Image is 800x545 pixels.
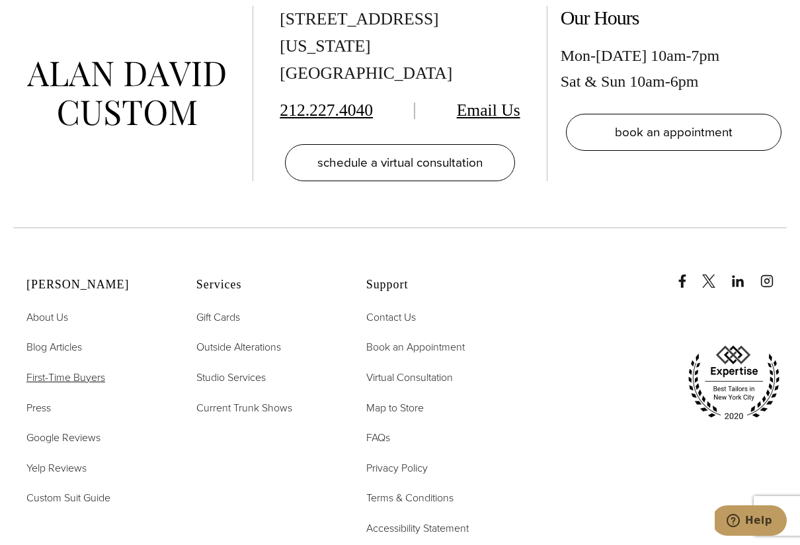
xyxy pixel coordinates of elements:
[196,339,281,355] span: Outside Alterations
[702,261,729,288] a: x/twitter
[366,490,454,505] span: Terms & Conditions
[676,261,700,288] a: Facebook
[457,101,520,120] a: Email Us
[731,261,758,288] a: linkedin
[366,460,428,476] span: Privacy Policy
[196,309,240,326] a: Gift Cards
[196,309,333,416] nav: Services Footer Nav
[317,153,483,172] span: schedule a virtual consultation
[27,62,225,126] img: alan david custom
[196,278,333,292] h2: Services
[366,309,416,326] a: Contact Us
[366,400,424,415] span: Map to Store
[196,369,266,386] a: Studio Services
[26,369,105,386] a: First-Time Buyers
[366,369,453,386] a: Virtual Consultation
[285,144,514,181] a: schedule a virtual consultation
[760,261,787,288] a: instagram
[681,341,787,425] img: expertise, best tailors in new york city 2020
[26,430,100,445] span: Google Reviews
[196,399,292,417] a: Current Trunk Shows
[280,6,520,87] div: [STREET_ADDRESS] [US_STATE][GEOGRAPHIC_DATA]
[561,43,787,94] div: Mon-[DATE] 10am-7pm Sat & Sun 10am-6pm
[366,399,424,417] a: Map to Store
[26,339,82,356] a: Blog Articles
[196,370,266,385] span: Studio Services
[26,460,87,477] a: Yelp Reviews
[366,460,428,477] a: Privacy Policy
[26,489,110,507] a: Custom Suit Guide
[366,278,503,292] h2: Support
[26,429,100,446] a: Google Reviews
[366,521,469,536] span: Accessibility Statement
[366,430,390,445] span: FAQs
[26,400,51,415] span: Press
[366,309,503,537] nav: Support Footer Nav
[561,6,787,30] h2: Our Hours
[26,460,87,476] span: Yelp Reviews
[196,400,292,415] span: Current Trunk Shows
[366,520,469,537] a: Accessibility Statement
[26,399,51,417] a: Press
[26,490,110,505] span: Custom Suit Guide
[26,310,68,325] span: About Us
[26,370,105,385] span: First-Time Buyers
[366,429,390,446] a: FAQs
[366,489,454,507] a: Terms & Conditions
[26,309,68,326] a: About Us
[280,101,373,120] a: 212.227.4040
[366,339,465,355] span: Book an Appointment
[615,122,733,142] span: book an appointment
[26,309,163,507] nav: Alan David Footer Nav
[26,278,163,292] h2: [PERSON_NAME]
[366,339,465,356] a: Book an Appointment
[566,114,781,151] a: book an appointment
[366,370,453,385] span: Virtual Consultation
[196,339,281,356] a: Outside Alterations
[715,505,787,538] iframe: Opens a widget where you can chat to one of our agents
[26,339,82,355] span: Blog Articles
[196,310,240,325] span: Gift Cards
[366,310,416,325] span: Contact Us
